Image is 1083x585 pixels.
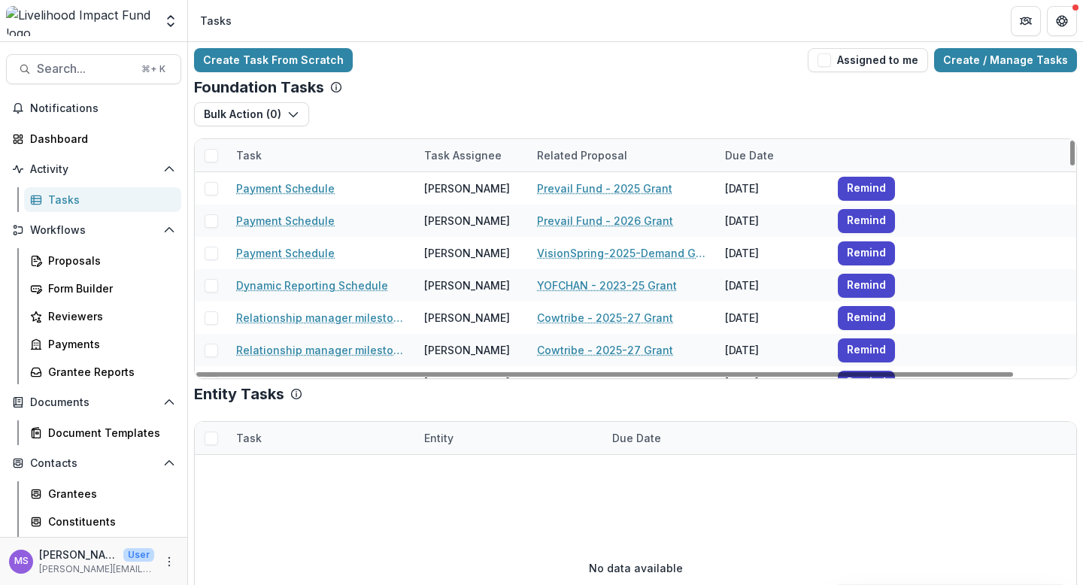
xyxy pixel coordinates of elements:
button: Remind [838,177,895,201]
p: Foundation Tasks [194,78,324,96]
a: Grantee Reports [24,359,181,384]
nav: breadcrumb [194,10,238,32]
button: Open Workflows [6,218,181,242]
a: Prevail Fund - 2025 Grant [537,180,672,196]
a: Payment Schedule [236,245,335,261]
div: Document Templates [48,425,169,441]
div: Entity [415,430,463,446]
div: Entity [415,422,603,454]
div: [DATE] [716,334,829,366]
a: Proposals [24,248,181,273]
button: Open entity switcher [160,6,181,36]
a: Dashboard [6,126,181,151]
span: Activity [30,163,157,176]
img: Livelihood Impact Fund logo [6,6,154,36]
div: [DATE] [716,269,829,302]
button: Remind [838,338,895,362]
div: Task [227,139,415,171]
div: Grantees [48,486,169,502]
a: Dynamic Reporting Schedule [236,277,388,293]
a: Document Templates [24,420,181,445]
span: Notifications [30,102,175,115]
a: Relationship manager milestone review [236,310,406,326]
a: Cowtribe - 2025-27 Grant [537,310,673,326]
div: [PERSON_NAME] [424,180,510,196]
div: ⌘ + K [138,61,168,77]
div: Reviewers [48,308,169,324]
p: [PERSON_NAME][EMAIL_ADDRESS][DOMAIN_NAME] [39,562,154,576]
button: Get Help [1047,6,1077,36]
div: Tasks [48,192,169,208]
div: Due Date [603,422,716,454]
div: Grantee Reports [48,364,169,380]
div: Task [227,147,271,163]
span: Documents [30,396,157,409]
div: Tasks [200,13,232,29]
div: [DATE] [716,302,829,334]
button: Remind [838,241,895,265]
div: [PERSON_NAME] [424,342,510,358]
div: Task Assignee [415,139,528,171]
div: Proposals [48,253,169,268]
span: Contacts [30,457,157,470]
p: No data available [589,560,683,576]
button: Open Contacts [6,451,181,475]
button: Open Activity [6,157,181,181]
div: Related Proposal [528,139,716,171]
div: [DATE] [716,172,829,205]
a: Tasks [24,187,181,212]
div: Due Date [716,147,783,163]
div: [PERSON_NAME] [424,310,510,326]
div: [DATE] [716,237,829,269]
button: More [160,553,178,571]
button: Remind [838,209,895,233]
a: Payment Schedule [236,180,335,196]
a: Relationship manager milestone review [236,342,406,358]
p: Entity Tasks [194,385,284,403]
div: Dashboard [30,131,169,147]
div: [DATE] [716,366,829,399]
a: Constituents [24,509,181,534]
button: Assigned to me [808,48,928,72]
button: Remind [838,306,895,330]
button: Bulk Action (0) [194,102,309,126]
span: Workflows [30,224,157,237]
a: Form Builder [24,276,181,301]
a: Payment Schedule [236,213,335,229]
div: [DATE] [716,205,829,237]
div: [PERSON_NAME] [424,213,510,229]
a: Create Task From Scratch [194,48,353,72]
div: [PERSON_NAME] [424,277,510,293]
div: Task [227,422,415,454]
a: Grantees [24,481,181,506]
a: Create / Manage Tasks [934,48,1077,72]
div: Related Proposal [528,147,636,163]
div: Task [227,430,271,446]
div: Monica Swai [14,556,29,566]
button: Notifications [6,96,181,120]
span: Search... [37,62,132,76]
a: Prevail Fund - 2026 Grant [537,213,673,229]
div: Due Date [716,139,829,171]
div: Due Date [603,430,670,446]
a: Cowtribe - 2025-27 Grant [537,342,673,358]
button: Remind [838,274,895,298]
div: Payments [48,336,169,352]
button: Partners [1011,6,1041,36]
button: Open Documents [6,390,181,414]
div: Form Builder [48,280,169,296]
a: VisionSpring-2025-Demand Generation Proposal [537,245,707,261]
div: Constituents [48,514,169,529]
div: [PERSON_NAME] [424,245,510,261]
a: Reviewers [24,304,181,329]
div: Task Assignee [415,147,511,163]
a: YOFCHAN - 2023-25 Grant [537,277,677,293]
p: User [123,548,154,562]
